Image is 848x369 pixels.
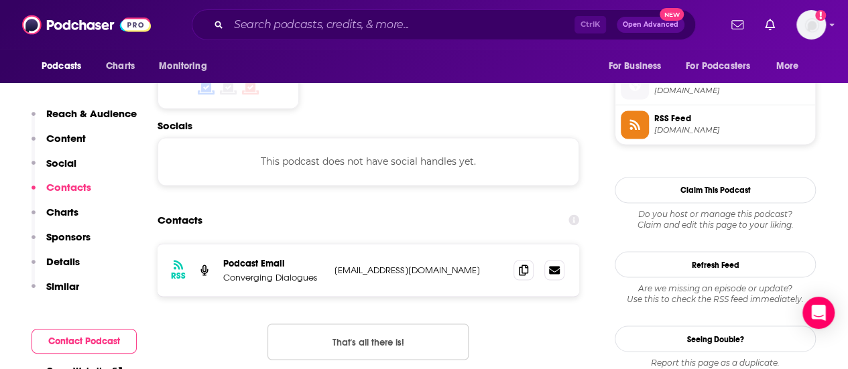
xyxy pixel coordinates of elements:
span: Open Advanced [623,21,678,28]
a: RSS Feed[DOMAIN_NAME] [621,110,810,139]
span: Logged in as mdekoning [796,10,826,40]
button: Details [32,255,80,280]
img: Podchaser - Follow, Share and Rate Podcasts [22,12,151,38]
div: Open Intercom Messenger [802,297,835,329]
span: Monitoring [159,57,206,76]
span: New [660,8,684,21]
button: Refresh Feed [615,251,816,277]
input: Search podcasts, credits, & more... [229,14,574,35]
span: Charts [106,57,135,76]
button: Open AdvancedNew [617,17,684,33]
a: Show notifications dropdown [760,13,780,36]
span: For Podcasters [686,57,750,76]
button: Contacts [32,181,91,206]
p: Social [46,157,76,169]
button: Sponsors [32,230,90,255]
h2: Contacts [158,207,202,232]
p: Reach & Audience [46,107,137,120]
a: Charts [97,54,143,79]
p: Converging Dialogues [223,271,324,283]
button: open menu [32,54,99,79]
span: RSS Feed [654,113,810,125]
svg: Add a profile image [815,10,826,21]
div: Report this page as a duplicate. [615,357,816,368]
button: Nothing here. [267,323,469,360]
span: api.substack.com [654,125,810,135]
span: Ctrl K [574,16,606,33]
button: Similar [32,280,79,305]
p: Content [46,132,86,145]
button: Social [32,157,76,181]
span: For Business [608,57,661,76]
div: Are we missing an episode or update? Use this to check the RSS feed immediately. [615,283,816,304]
a: Seeing Double? [615,325,816,352]
p: Contacts [46,181,91,194]
p: Podcast Email [223,257,324,269]
button: open menu [767,54,816,79]
span: More [776,57,799,76]
h3: RSS [171,270,186,281]
span: Podcasts [42,57,81,76]
div: This podcast does not have social handles yet. [158,137,579,186]
p: Details [46,255,80,268]
p: Similar [46,280,79,293]
button: Reach & Audience [32,107,137,132]
button: Claim This Podcast [615,177,816,203]
button: open menu [599,54,678,79]
button: Show profile menu [796,10,826,40]
p: Charts [46,206,78,218]
div: Search podcasts, credits, & more... [192,9,696,40]
h2: Socials [158,119,579,132]
button: Content [32,132,86,157]
button: open menu [677,54,770,79]
a: Official Website[DOMAIN_NAME] [621,71,810,99]
span: Do you host or manage this podcast? [615,208,816,219]
span: convergingdialogues.substack.com [654,86,810,96]
button: Charts [32,206,78,230]
button: open menu [149,54,224,79]
img: User Profile [796,10,826,40]
p: Sponsors [46,230,90,243]
a: Show notifications dropdown [726,13,749,36]
p: [EMAIL_ADDRESS][DOMAIN_NAME] [335,264,503,275]
button: Contact Podcast [32,329,137,354]
div: Claim and edit this page to your liking. [615,208,816,230]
